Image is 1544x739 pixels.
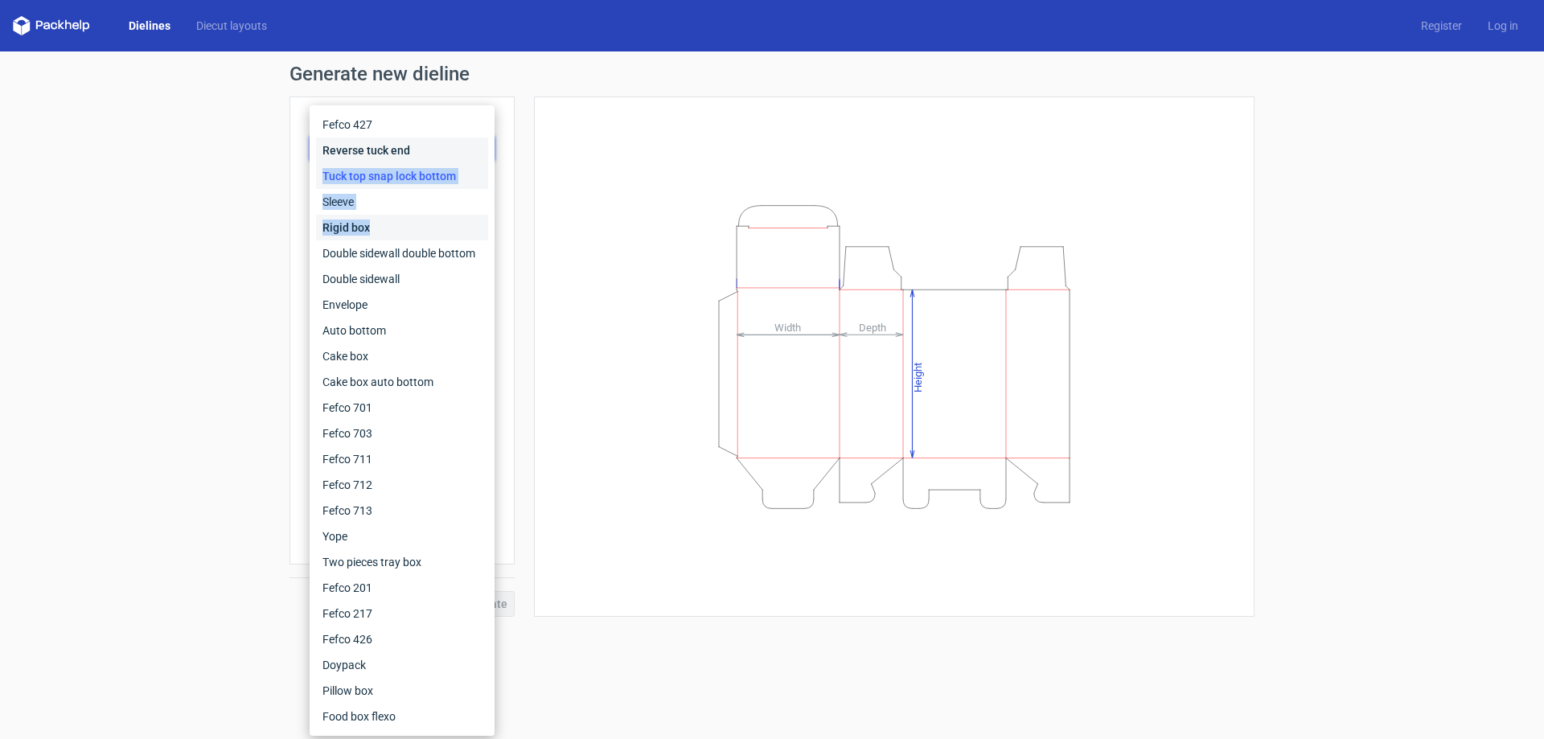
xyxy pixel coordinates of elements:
div: Fefco 426 [316,626,488,652]
div: Tuck top snap lock bottom [316,163,488,189]
tspan: Width [774,321,801,333]
div: Fefco 217 [316,601,488,626]
div: Pillow box [316,678,488,704]
div: Fefco 711 [316,446,488,472]
div: Sleeve [316,189,488,215]
div: Rigid box [316,215,488,240]
a: Register [1408,18,1475,34]
div: Cake box [316,343,488,369]
a: Diecut layouts [183,18,280,34]
a: Dielines [116,18,183,34]
div: Double sidewall [316,266,488,292]
div: Fefco 713 [316,498,488,523]
div: Yope [316,523,488,549]
div: Fefco 701 [316,395,488,421]
div: Reverse tuck end [316,138,488,163]
div: Fefco 712 [316,472,488,498]
a: Log in [1475,18,1531,34]
div: Fefco 201 [316,575,488,601]
div: Fefco 703 [316,421,488,446]
div: Two pieces tray box [316,549,488,575]
div: Envelope [316,292,488,318]
div: Food box flexo [316,704,488,729]
div: Doypack [316,652,488,678]
div: Cake box auto bottom [316,369,488,395]
h1: Generate new dieline [289,64,1254,84]
tspan: Depth [859,321,886,333]
div: Double sidewall double bottom [316,240,488,266]
div: Auto bottom [316,318,488,343]
div: Fefco 427 [316,112,488,138]
tspan: Height [912,362,924,392]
